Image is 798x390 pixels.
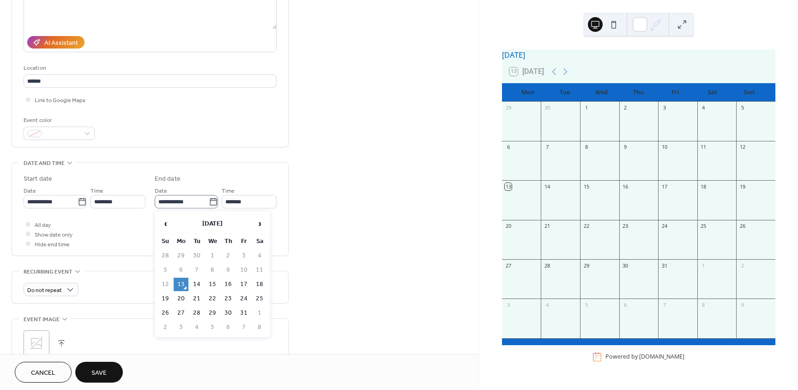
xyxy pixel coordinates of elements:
td: 29 [205,306,220,320]
div: 4 [700,104,707,111]
div: Start date [24,174,52,184]
td: 8 [252,321,267,334]
td: 23 [221,292,236,305]
div: Event color [24,116,93,125]
th: Sa [252,235,267,248]
div: Location [24,63,275,73]
td: 25 [252,292,267,305]
td: 26 [158,306,173,320]
div: 28 [544,262,550,269]
div: 2 [739,262,746,269]
span: All day [35,220,51,230]
span: Save [91,368,107,378]
div: 5 [739,104,746,111]
td: 24 [236,292,251,305]
div: 17 [661,183,668,190]
td: 22 [205,292,220,305]
td: 16 [221,278,236,291]
button: Save [75,362,123,383]
div: Fri [657,83,694,102]
td: 28 [158,249,173,262]
td: 2 [221,249,236,262]
div: 23 [622,223,629,230]
div: 6 [505,144,512,151]
td: 7 [189,263,204,277]
td: 7 [236,321,251,334]
div: 8 [583,144,590,151]
div: 19 [739,183,746,190]
div: 5 [583,301,590,308]
span: Cancel [31,368,55,378]
div: 4 [544,301,550,308]
span: Link to Google Maps [35,96,85,105]
div: AI Assistant [44,38,78,48]
span: Date [24,186,36,196]
button: AI Assistant [27,36,85,49]
td: 3 [174,321,188,334]
div: 20 [505,223,512,230]
span: Date [155,186,167,196]
span: Time [91,186,103,196]
div: Sun [731,83,768,102]
div: [DATE] [502,49,775,61]
div: 22 [583,223,590,230]
div: 30 [622,262,629,269]
div: Powered by [605,353,684,361]
div: 18 [700,183,707,190]
div: ; [24,330,49,356]
div: 27 [505,262,512,269]
div: 13 [505,183,512,190]
td: 15 [205,278,220,291]
td: 30 [221,306,236,320]
div: 3 [661,104,668,111]
span: Do not repeat [27,285,62,296]
td: 4 [189,321,204,334]
td: 5 [205,321,220,334]
a: [DOMAIN_NAME] [639,353,684,361]
div: Tue [546,83,583,102]
div: 11 [700,144,707,151]
th: Tu [189,235,204,248]
td: 1 [205,249,220,262]
div: 24 [661,223,668,230]
td: 4 [252,249,267,262]
div: 29 [505,104,512,111]
div: 15 [583,183,590,190]
td: 9 [221,263,236,277]
td: 3 [236,249,251,262]
td: 21 [189,292,204,305]
span: Hide end time [35,240,70,250]
td: 14 [189,278,204,291]
div: Mon [509,83,546,102]
div: 16 [622,183,629,190]
td: 27 [174,306,188,320]
td: 12 [158,278,173,291]
span: Date and time [24,158,65,168]
div: 12 [739,144,746,151]
div: 29 [583,262,590,269]
div: 2 [622,104,629,111]
div: 31 [661,262,668,269]
div: 3 [505,301,512,308]
td: 28 [189,306,204,320]
div: 21 [544,223,550,230]
div: 1 [583,104,590,111]
div: 30 [544,104,550,111]
td: 17 [236,278,251,291]
span: Show date only [35,230,73,240]
th: We [205,235,220,248]
td: 30 [189,249,204,262]
div: 9 [739,301,746,308]
td: 20 [174,292,188,305]
div: 8 [700,301,707,308]
div: Sat [694,83,731,102]
div: 10 [661,144,668,151]
th: Su [158,235,173,248]
div: 14 [544,183,550,190]
div: 26 [739,223,746,230]
td: 19 [158,292,173,305]
a: Cancel [15,362,72,383]
div: 9 [622,144,629,151]
td: 6 [221,321,236,334]
div: 6 [622,301,629,308]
